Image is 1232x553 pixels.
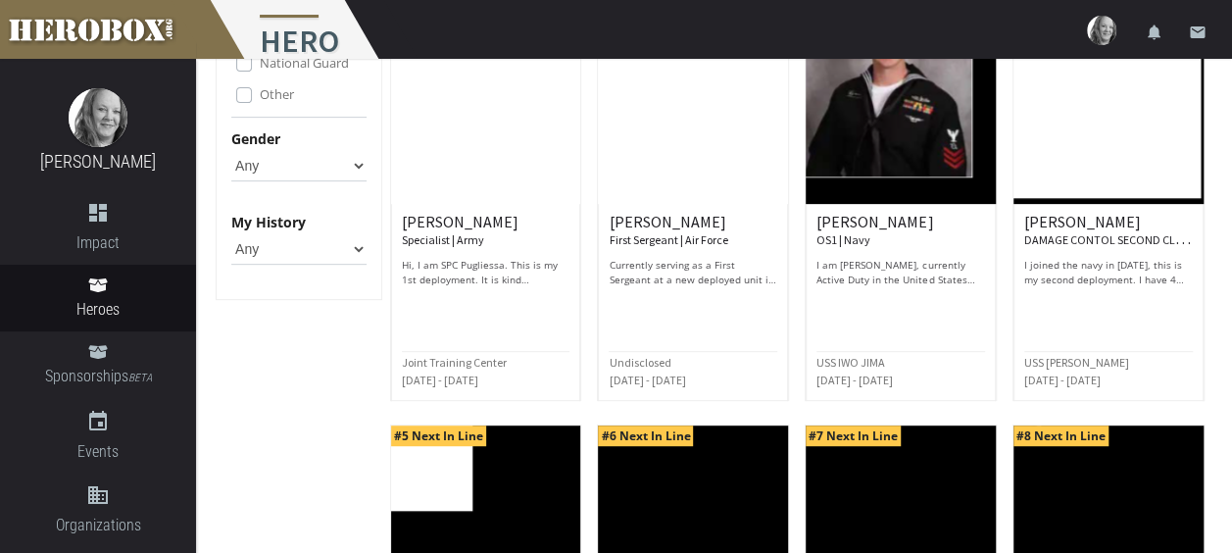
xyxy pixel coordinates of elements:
[402,232,484,247] small: Specialist | Army
[1024,355,1129,370] small: USS [PERSON_NAME]
[1024,214,1193,248] h6: [PERSON_NAME]
[1024,228,1227,248] small: DAMAGE CONTOL SECOND CLASS | Navy
[816,232,870,247] small: OS1 | Navy
[40,151,156,172] a: [PERSON_NAME]
[1013,426,1109,446] span: #8 Next In Line
[609,232,727,247] small: First Sergeant | Air Force
[598,426,693,446] span: #6 Next In Line
[402,373,478,387] small: [DATE] - [DATE]
[805,7,997,401] a: #3 Next In Line [PERSON_NAME] OS1 | Navy I am [PERSON_NAME], currently Active Duty in the United ...
[390,7,582,401] a: #1 Next In Line [PERSON_NAME] Specialist | Army Hi, I am SPC Pugliessa. This is my 1st deployment...
[402,355,507,370] small: Joint Training Center
[609,355,670,370] small: Undisclosed
[816,355,885,370] small: USS IWO JIMA
[1024,373,1101,387] small: [DATE] - [DATE]
[1024,258,1193,287] p: I joined the navy in [DATE], this is my second deployment. I have 4 younger siblings. I have a ca...
[609,214,777,248] h6: [PERSON_NAME]
[391,426,486,446] span: #5 Next In Line
[597,7,789,401] a: #2 Next In Line [PERSON_NAME] First Sergeant | Air Force Currently serving as a First Sergeant at...
[1146,24,1163,41] i: notifications
[816,258,985,287] p: I am [PERSON_NAME], currently Active Duty in the United States Navy and also currently deployed o...
[816,214,985,248] h6: [PERSON_NAME]
[402,258,570,287] p: Hi, I am SPC Pugliessa. This is my 1st deployment. It is kind challenging to be far from my famil...
[806,426,901,446] span: #7 Next In Line
[128,372,152,384] small: BETA
[260,83,294,105] label: Other
[609,258,777,287] p: Currently serving as a First Sergeant at a new deployed unit in a new AOR, with out an establised...
[231,211,306,233] label: My History
[1012,7,1205,401] a: #4 Next In Line [PERSON_NAME] DAMAGE CONTOL SECOND CLASS | Navy I joined the navy in [DATE], this...
[1189,24,1207,41] i: email
[260,52,349,74] label: National Guard
[69,88,127,147] img: image
[231,127,280,150] label: Gender
[816,373,893,387] small: [DATE] - [DATE]
[609,373,685,387] small: [DATE] - [DATE]
[402,214,570,248] h6: [PERSON_NAME]
[1087,16,1116,45] img: user-image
